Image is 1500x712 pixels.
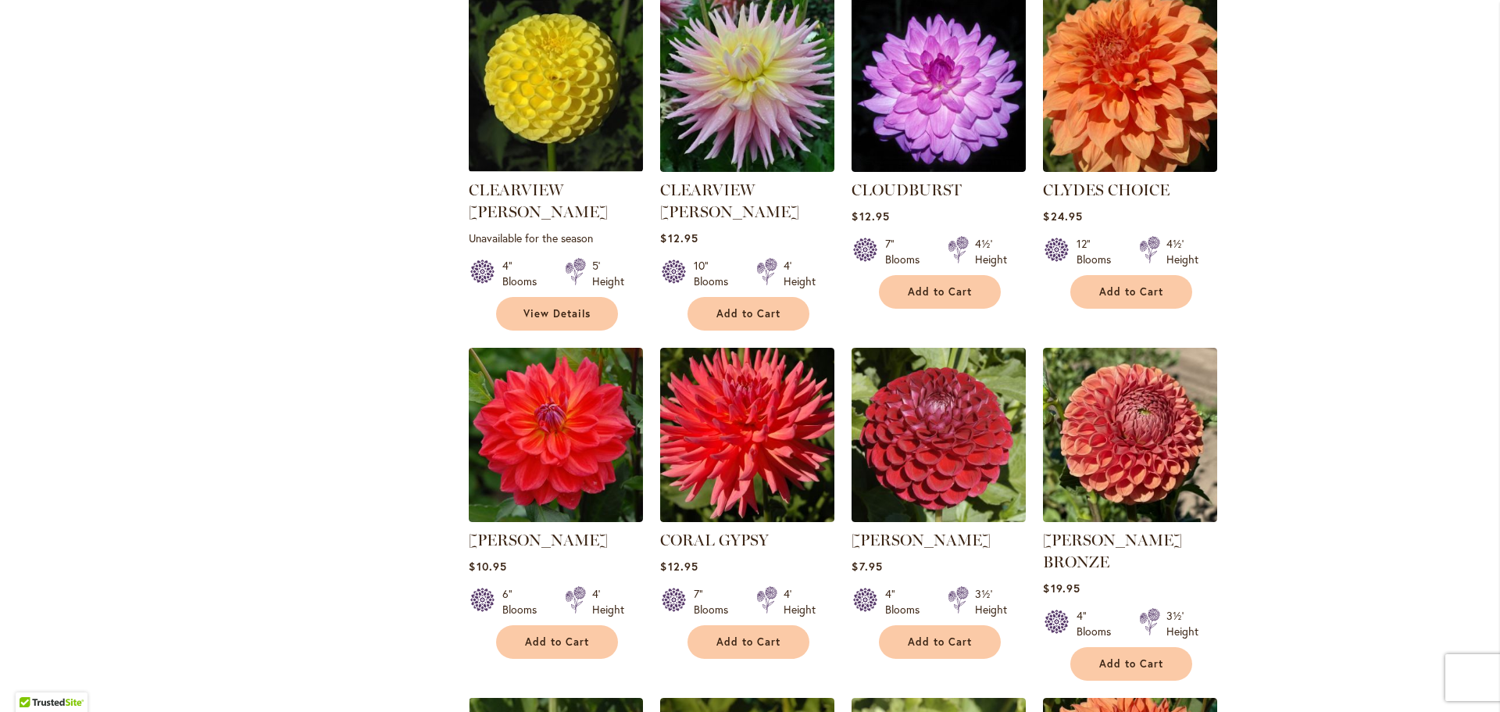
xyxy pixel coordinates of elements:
a: CLEARVIEW [PERSON_NAME] [660,181,799,221]
div: 6" Blooms [502,586,546,617]
img: CORNEL [852,348,1026,522]
button: Add to Cart [1070,275,1192,309]
span: $10.95 [469,559,506,574]
span: $19.95 [1043,581,1080,596]
a: View Details [496,297,618,331]
button: Add to Cart [687,625,809,659]
div: 4' Height [784,258,816,289]
div: 7" Blooms [885,236,929,267]
div: 4' Height [784,586,816,617]
div: 10" Blooms [694,258,737,289]
button: Add to Cart [496,625,618,659]
div: 5' Height [592,258,624,289]
a: CLEARVIEW DANIEL [469,160,643,175]
span: $12.95 [660,559,698,574]
div: 4½' Height [1166,236,1198,267]
img: COOPER BLAINE [469,348,643,522]
button: Add to Cart [879,275,1001,309]
button: Add to Cart [687,297,809,331]
div: 4" Blooms [1077,608,1120,639]
div: 4½' Height [975,236,1007,267]
a: CLEARVIEW [PERSON_NAME] [469,181,608,221]
a: Cloudburst [852,160,1026,175]
div: 7" Blooms [694,586,737,617]
span: $12.95 [660,231,698,245]
a: CORAL GYPSY [660,510,834,525]
span: Add to Cart [908,285,972,299]
img: CORAL GYPSY [660,348,834,522]
span: $7.95 [852,559,882,574]
span: Add to Cart [716,635,780,649]
span: Add to Cart [908,635,972,649]
span: $24.95 [1043,209,1082,224]
a: CORNEL BRONZE [1043,510,1217,525]
a: Clyde's Choice [1043,160,1217,175]
span: $12.95 [852,209,889,224]
a: [PERSON_NAME] BRONZE [1043,531,1182,571]
p: Unavailable for the season [469,231,643,245]
a: CORAL GYPSY [660,531,769,549]
a: CORNEL [852,510,1026,525]
a: Clearview Jonas [660,160,834,175]
iframe: Launch Accessibility Center [12,657,55,700]
span: Add to Cart [716,307,780,320]
button: Add to Cart [1070,647,1192,681]
span: Add to Cart [525,635,589,649]
div: 4' Height [592,586,624,617]
div: 4" Blooms [885,586,929,617]
div: 3½' Height [1166,608,1198,639]
span: Add to Cart [1099,657,1163,671]
div: 3½' Height [975,586,1007,617]
a: CLYDES CHOICE [1043,181,1170,199]
div: 4" Blooms [502,258,546,289]
a: [PERSON_NAME] [469,531,608,549]
a: CLOUDBURST [852,181,962,199]
div: 12" Blooms [1077,236,1120,267]
img: CORNEL BRONZE [1043,348,1217,522]
span: Add to Cart [1099,285,1163,299]
a: COOPER BLAINE [469,510,643,525]
button: Add to Cart [879,625,1001,659]
span: View Details [523,307,591,320]
a: [PERSON_NAME] [852,531,991,549]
